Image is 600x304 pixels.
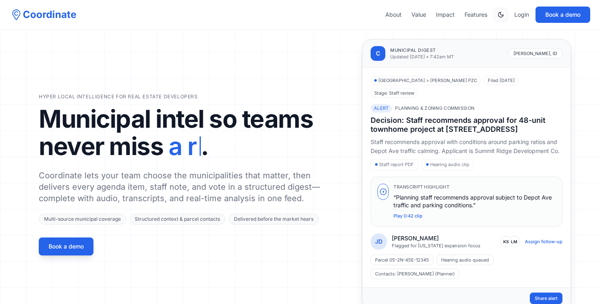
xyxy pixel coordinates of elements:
[39,93,321,100] p: Hyper local intelligence for real estate developers
[390,47,454,54] p: Municipal digest
[395,105,474,112] span: Planning & Zoning Commission
[371,159,418,170] span: Staff report PDF
[437,255,493,265] span: Hearing audio queued
[393,193,556,209] p: “Planning staff recommends approval subject to Depot Ave traffic and parking conditions.”
[371,104,392,113] span: Alert
[39,214,126,224] span: Multi-source municipal coverage
[39,107,321,162] h1: Municipal intel so teams never miss .
[10,8,23,21] img: Coordinate
[436,11,455,19] a: Impact
[385,11,402,19] a: About
[484,76,518,85] span: Filed [DATE]
[392,242,480,249] p: Flagged for [US_STATE] expansion focus
[169,131,197,162] span: a r
[10,8,76,21] a: Coordinate
[371,76,481,85] span: [GEOGRAPHIC_DATA] > [PERSON_NAME] PZC
[371,233,387,250] div: JD
[525,238,562,245] button: Assign follow-up
[390,53,454,60] p: Updated [DATE] • 7:42am MT
[371,46,385,61] div: C
[514,11,529,19] a: Login
[39,237,93,255] button: Book a demo
[393,184,556,191] p: Transcript highlight
[536,7,590,23] button: Book a demo
[129,214,225,224] span: Structured context & parcel contacts
[39,170,321,204] p: Coordinate lets your team choose the municipalities that matter, then delivers every agenda item,...
[371,138,562,156] p: Staff recommends approval with conditions around parking ratios and Depot Ave traffic calming. Ap...
[500,236,512,247] span: KS
[393,213,422,220] button: Play 0:42 clip
[23,8,76,21] span: Coordinate
[371,89,418,98] span: Stage: Staff review
[392,234,480,242] p: [PERSON_NAME]
[494,8,508,22] button: Switch to dark mode
[509,236,520,247] span: LM
[422,159,474,170] span: Hearing audio clip
[464,11,487,19] a: Features
[411,11,426,19] a: Value
[371,268,459,279] span: Contacts: [PERSON_NAME] (Planner)
[229,214,319,224] span: Delivered before the market hears
[371,116,562,134] h3: Decision: Staff recommends approval for 48-unit townhome project at [STREET_ADDRESS]
[508,48,562,59] span: [PERSON_NAME], ID
[371,255,433,265] span: Parcel 05-2N-45E-12345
